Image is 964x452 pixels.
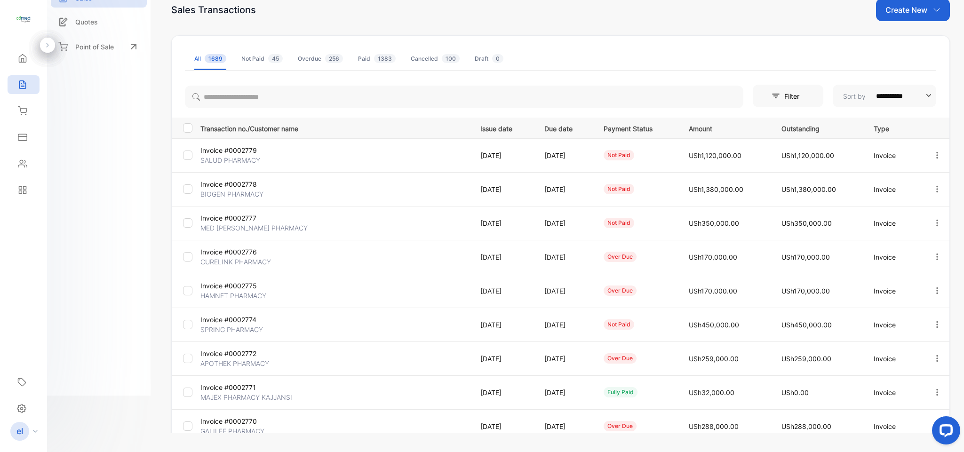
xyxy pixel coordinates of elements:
[604,353,637,364] div: over due
[480,421,525,431] p: [DATE]
[51,36,147,57] a: Point of Sale
[544,286,584,296] p: [DATE]
[874,286,913,296] p: Invoice
[874,184,913,194] p: Invoice
[480,218,525,228] p: [DATE]
[604,319,634,330] div: not paid
[689,185,743,193] span: USh1,380,000.00
[604,122,669,134] p: Payment Status
[874,252,913,262] p: Invoice
[200,247,290,257] p: Invoice #0002776
[874,122,913,134] p: Type
[200,358,290,368] p: APOTHEK PHARMACY
[200,291,290,301] p: HAMNET PHARMACY
[325,54,343,63] span: 256
[781,219,832,227] span: USh350,000.00
[200,155,290,165] p: SALUD PHARMACY
[781,122,854,134] p: Outstanding
[689,321,739,329] span: USh450,000.00
[544,122,584,134] p: Due date
[833,85,936,107] button: Sort by
[689,287,737,295] span: USh170,000.00
[885,4,927,16] p: Create New
[544,218,584,228] p: [DATE]
[200,179,290,189] p: Invoice #0002778
[200,189,290,199] p: BIOGEN PHARMACY
[604,285,637,296] div: over due
[604,252,637,262] div: over due
[689,355,739,363] span: USh259,000.00
[200,392,292,402] p: MAJEX PHARMACY KAJJANSI
[492,54,503,63] span: 0
[781,389,809,396] span: USh0.00
[604,421,637,431] div: over due
[200,315,290,325] p: Invoice #0002774
[200,325,290,334] p: SPRING PHARMACY
[604,150,634,160] div: not paid
[75,17,98,27] p: Quotes
[781,253,830,261] span: USh170,000.00
[16,12,31,26] img: logo
[480,354,525,364] p: [DATE]
[200,382,290,392] p: Invoice #0002771
[200,349,290,358] p: Invoice #0002772
[781,355,831,363] span: USh259,000.00
[781,422,831,430] span: USh288,000.00
[544,184,584,194] p: [DATE]
[480,252,525,262] p: [DATE]
[200,145,290,155] p: Invoice #0002779
[689,151,741,159] span: USh1,120,000.00
[604,218,634,228] div: not paid
[200,416,290,426] p: Invoice #0002770
[781,151,834,159] span: USh1,120,000.00
[358,55,396,63] div: Paid
[480,388,525,397] p: [DATE]
[200,257,290,267] p: CURELINK PHARMACY
[689,253,737,261] span: USh170,000.00
[781,321,832,329] span: USh450,000.00
[480,151,525,160] p: [DATE]
[689,219,739,227] span: USh350,000.00
[374,54,396,63] span: 1383
[874,388,913,397] p: Invoice
[689,389,734,396] span: USh32,000.00
[480,320,525,330] p: [DATE]
[480,184,525,194] p: [DATE]
[781,185,836,193] span: USh1,380,000.00
[604,184,634,194] div: not paid
[544,354,584,364] p: [DATE]
[924,412,964,452] iframe: LiveChat chat widget
[200,213,290,223] p: Invoice #0002777
[298,55,343,63] div: Overdue
[194,55,226,63] div: All
[200,426,290,436] p: GALILEE PHARMACY
[75,42,114,52] p: Point of Sale
[268,54,283,63] span: 45
[480,286,525,296] p: [DATE]
[843,91,866,101] p: Sort by
[544,252,584,262] p: [DATE]
[544,320,584,330] p: [DATE]
[544,151,584,160] p: [DATE]
[16,425,23,437] p: el
[544,421,584,431] p: [DATE]
[200,223,308,233] p: MED [PERSON_NAME] PHARMACY
[411,55,460,63] div: Cancelled
[51,12,147,32] a: Quotes
[874,218,913,228] p: Invoice
[689,422,739,430] span: USh288,000.00
[874,354,913,364] p: Invoice
[544,388,584,397] p: [DATE]
[874,421,913,431] p: Invoice
[241,55,283,63] div: Not Paid
[171,3,256,17] div: Sales Transactions
[689,122,762,134] p: Amount
[200,281,290,291] p: Invoice #0002775
[874,151,913,160] p: Invoice
[480,122,525,134] p: Issue date
[604,387,637,397] div: fully paid
[874,320,913,330] p: Invoice
[475,55,503,63] div: Draft
[200,122,469,134] p: Transaction no./Customer name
